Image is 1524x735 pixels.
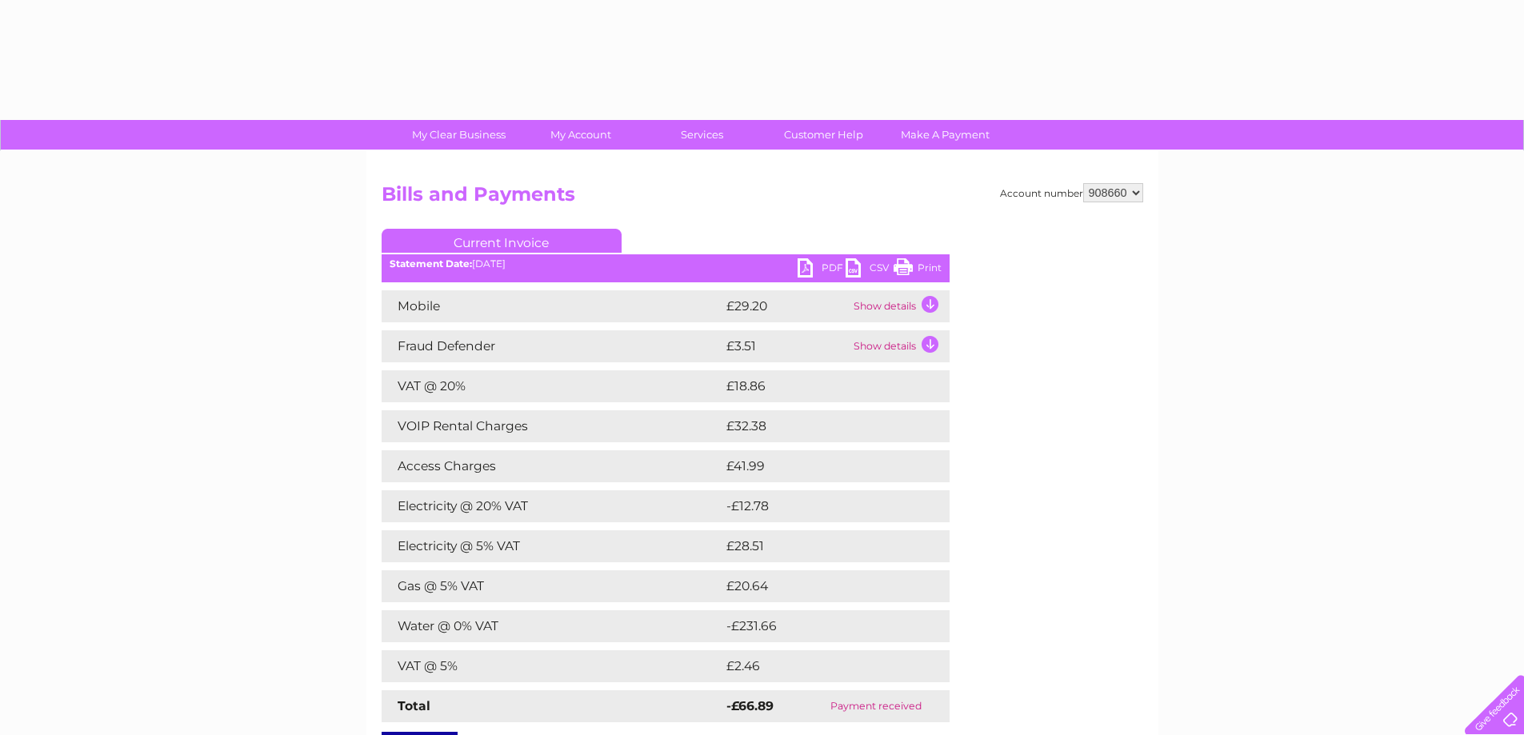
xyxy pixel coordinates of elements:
[382,410,722,442] td: VOIP Rental Charges
[879,120,1011,150] a: Make A Payment
[798,258,846,282] a: PDF
[803,690,949,722] td: Payment received
[722,610,922,642] td: -£231.66
[382,229,622,253] a: Current Invoice
[382,450,722,482] td: Access Charges
[846,258,894,282] a: CSV
[390,258,472,270] b: Statement Date:
[382,258,950,270] div: [DATE]
[1000,183,1143,202] div: Account number
[382,610,722,642] td: Water @ 0% VAT
[382,183,1143,214] h2: Bills and Payments
[726,698,774,713] strong: -£66.89
[722,530,916,562] td: £28.51
[382,650,722,682] td: VAT @ 5%
[758,120,890,150] a: Customer Help
[722,450,916,482] td: £41.99
[850,330,950,362] td: Show details
[382,530,722,562] td: Electricity @ 5% VAT
[722,410,917,442] td: £32.38
[722,490,918,522] td: -£12.78
[722,650,913,682] td: £2.46
[382,330,722,362] td: Fraud Defender
[722,330,850,362] td: £3.51
[382,570,722,602] td: Gas @ 5% VAT
[636,120,768,150] a: Services
[894,258,942,282] a: Print
[398,698,430,713] strong: Total
[722,570,918,602] td: £20.64
[382,490,722,522] td: Electricity @ 20% VAT
[514,120,646,150] a: My Account
[722,370,917,402] td: £18.86
[850,290,950,322] td: Show details
[393,120,525,150] a: My Clear Business
[382,370,722,402] td: VAT @ 20%
[382,290,722,322] td: Mobile
[722,290,850,322] td: £29.20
